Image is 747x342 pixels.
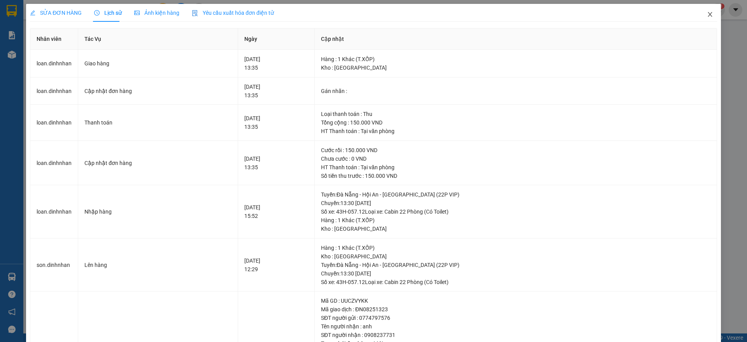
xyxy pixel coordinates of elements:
div: SĐT người gửi : 0774797576 [321,314,710,322]
td: loan.dinhnhan [30,105,78,141]
span: clock-circle [94,10,100,16]
button: Close [699,4,721,26]
div: Tuyến : Đà Nẵng - Hội An - [GEOGRAPHIC_DATA] (22P VIP) Chuyến: 13:30 [DATE] Số xe: 43H-057.12 Loạ... [321,261,710,286]
th: Tác Vụ [78,28,238,50]
div: Cập nhật đơn hàng [84,87,231,95]
div: Kho : [GEOGRAPHIC_DATA] [321,63,710,72]
div: [DATE] 13:35 [244,82,308,100]
img: icon [192,10,198,16]
div: Cước rồi : 150.000 VND [321,146,710,154]
div: Số tiền thu trước : 150.000 VND [321,172,710,180]
span: picture [134,10,140,16]
span: Yêu cầu xuất hóa đơn điện tử [192,10,274,16]
div: Lên hàng [84,261,231,269]
div: Giao hàng [84,59,231,68]
div: Hàng : 1 Khác (T.XỐP) [321,55,710,63]
div: HT Thanh toán : Tại văn phòng [321,163,710,172]
th: Nhân viên [30,28,78,50]
div: [DATE] 13:35 [244,55,308,72]
td: loan.dinhnhan [30,185,78,239]
div: Thanh toán [84,118,231,127]
div: Gán nhãn : [321,87,710,95]
div: Mã giao dịch : ĐN08251323 [321,305,710,314]
div: Hàng : 1 Khác (T.XỐP) [321,216,710,224]
span: SỬA ĐƠN HÀNG [30,10,82,16]
div: Mã GD : UUCZVYKK [321,296,710,305]
td: loan.dinhnhan [30,77,78,105]
th: Cập nhật [315,28,717,50]
div: Hàng : 1 Khác (T.XỐP) [321,244,710,252]
span: edit [30,10,35,16]
div: HT Thanh toán : Tại văn phòng [321,127,710,135]
td: loan.dinhnhan [30,50,78,77]
div: Tên người nhận : anh [321,322,710,331]
div: SĐT người nhận : 0908237731 [321,331,710,339]
div: Tuyến : Đà Nẵng - Hội An - [GEOGRAPHIC_DATA] (22P VIP) Chuyến: 13:30 [DATE] Số xe: 43H-057.12 Loạ... [321,190,710,216]
td: loan.dinhnhan [30,141,78,186]
th: Ngày [238,28,315,50]
div: [DATE] 15:52 [244,203,308,220]
div: [DATE] 12:29 [244,256,308,274]
div: [DATE] 13:35 [244,154,308,172]
td: son.dinhnhan [30,239,78,292]
span: Lịch sử [94,10,122,16]
div: Nhập hàng [84,207,231,216]
span: Ảnh kiện hàng [134,10,179,16]
div: Kho : [GEOGRAPHIC_DATA] [321,252,710,261]
div: Loại thanh toán : Thu [321,110,710,118]
span: close [707,11,713,18]
div: Cập nhật đơn hàng [84,159,231,167]
div: [DATE] 13:35 [244,114,308,131]
div: Kho : [GEOGRAPHIC_DATA] [321,224,710,233]
div: Chưa cước : 0 VND [321,154,710,163]
div: Tổng cộng : 150.000 VND [321,118,710,127]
